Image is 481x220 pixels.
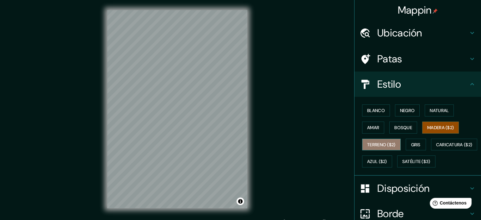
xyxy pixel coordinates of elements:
[389,122,417,134] button: Bosque
[107,10,247,208] canvas: Mapa
[431,139,478,151] button: Caricatura ($2)
[398,3,432,17] font: Mappin
[237,198,244,205] button: Activar o desactivar atribución
[436,142,472,148] font: Caricatura ($2)
[394,125,412,130] font: Bosque
[362,139,401,151] button: Terreno ($2)
[400,108,415,113] font: Negro
[395,104,420,116] button: Negro
[411,142,421,148] font: Gris
[406,139,426,151] button: Gris
[425,104,454,116] button: Natural
[377,78,401,91] font: Estilo
[425,195,474,213] iframe: Lanzador de widgets de ayuda
[355,20,481,46] div: Ubicación
[355,176,481,201] div: Disposición
[377,182,429,195] font: Disposición
[397,155,435,167] button: Satélite ($3)
[367,108,385,113] font: Blanco
[367,159,387,165] font: Azul ($2)
[362,155,392,167] button: Azul ($2)
[377,26,422,40] font: Ubicación
[355,72,481,97] div: Estilo
[427,125,454,130] font: Madera ($2)
[422,122,459,134] button: Madera ($2)
[362,122,384,134] button: Amar
[377,52,402,66] font: Patas
[367,125,379,130] font: Amar
[362,104,390,116] button: Blanco
[355,46,481,72] div: Patas
[367,142,396,148] font: Terreno ($2)
[430,108,449,113] font: Natural
[402,159,430,165] font: Satélite ($3)
[433,9,438,14] img: pin-icon.png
